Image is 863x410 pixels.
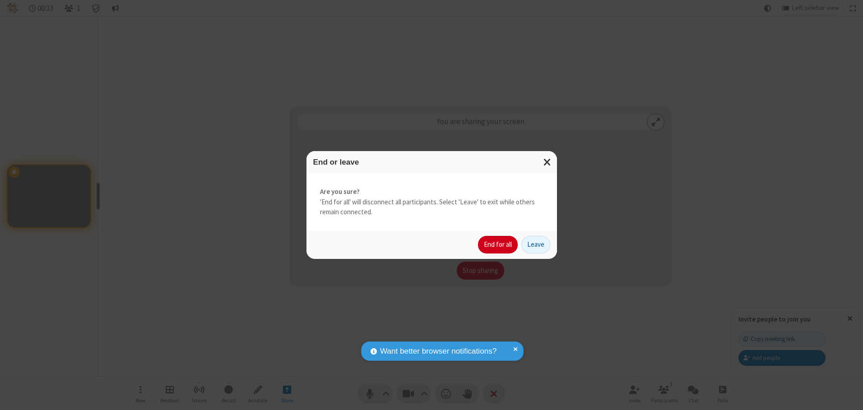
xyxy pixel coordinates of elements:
[313,158,550,166] h3: End or leave
[320,187,543,197] strong: Are you sure?
[306,173,557,231] div: 'End for all' will disconnect all participants. Select 'Leave' to exit while others remain connec...
[521,236,550,254] button: Leave
[538,151,557,173] button: Close modal
[380,346,496,357] span: Want better browser notifications?
[478,236,518,254] button: End for all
